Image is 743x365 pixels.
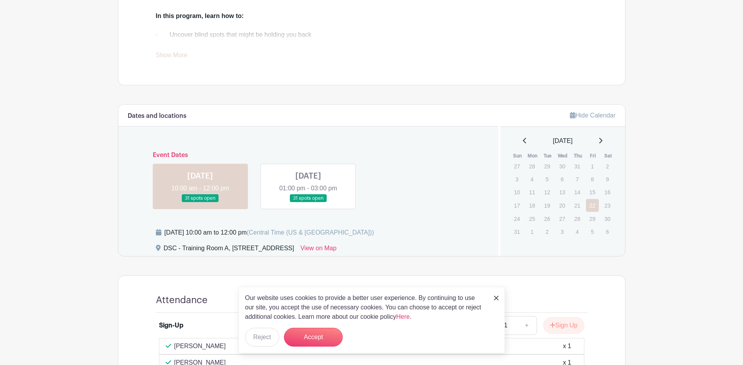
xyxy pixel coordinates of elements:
[570,152,586,160] th: Thu
[526,173,539,185] p: 4
[156,52,188,61] a: Show More
[510,213,523,225] p: 24
[541,173,553,185] p: 5
[510,199,523,211] p: 17
[601,160,614,172] p: 2
[510,152,525,160] th: Sun
[526,213,539,225] p: 25
[245,328,279,347] button: Reject
[586,199,599,212] a: 22
[586,160,599,172] p: 1
[571,186,584,198] p: 14
[156,30,588,40] div: · Uncover blind spots that might be holding you back
[601,186,614,198] p: 16
[586,186,599,198] p: 15
[541,186,553,198] p: 12
[571,213,584,225] p: 28
[571,226,584,238] p: 4
[525,152,541,160] th: Mon
[601,173,614,185] p: 9
[526,226,539,238] p: 1
[284,328,343,347] button: Accept
[600,152,616,160] th: Sat
[541,226,553,238] p: 2
[601,213,614,225] p: 30
[165,228,374,237] div: [DATE] 10:00 am to 12:00 pm
[571,199,584,211] p: 21
[541,160,553,172] p: 29
[164,244,294,256] div: DSC - Training Room A, [STREET_ADDRESS]
[553,136,573,146] span: [DATE]
[526,160,539,172] p: 28
[396,313,410,320] a: Here
[526,199,539,211] p: 18
[300,244,336,256] a: View on Map
[541,213,553,225] p: 26
[543,317,584,334] button: Sign Up
[156,13,244,19] strong: In this program, learn how to:
[556,173,569,185] p: 6
[510,173,523,185] p: 3
[510,186,523,198] p: 10
[247,229,374,236] span: (Central Time (US & [GEOGRAPHIC_DATA]))
[601,199,614,211] p: 23
[159,321,183,330] div: Sign-Up
[494,296,499,300] img: close_button-5f87c8562297e5c2d7936805f587ecaba9071eb48480494691a3f1689db116b3.svg
[556,199,569,211] p: 20
[526,186,539,198] p: 11
[586,226,599,238] p: 5
[571,173,584,185] p: 7
[556,226,569,238] p: 3
[586,152,601,160] th: Fri
[601,226,614,238] p: 6
[174,342,226,351] p: [PERSON_NAME]
[571,160,584,172] p: 31
[156,295,208,306] h4: Attendance
[510,226,523,238] p: 31
[556,213,569,225] p: 27
[245,293,486,322] p: Our website uses cookies to provide a better user experience. By continuing to use our site, you ...
[128,112,186,120] h6: Dates and locations
[541,199,553,211] p: 19
[555,152,571,160] th: Wed
[556,186,569,198] p: 13
[586,213,599,225] p: 29
[146,152,470,159] h6: Event Dates
[510,160,523,172] p: 27
[540,152,555,160] th: Tue
[563,342,571,351] div: x 1
[570,112,615,119] a: Hide Calendar
[586,173,599,185] p: 8
[556,160,569,172] p: 30
[517,316,537,335] a: +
